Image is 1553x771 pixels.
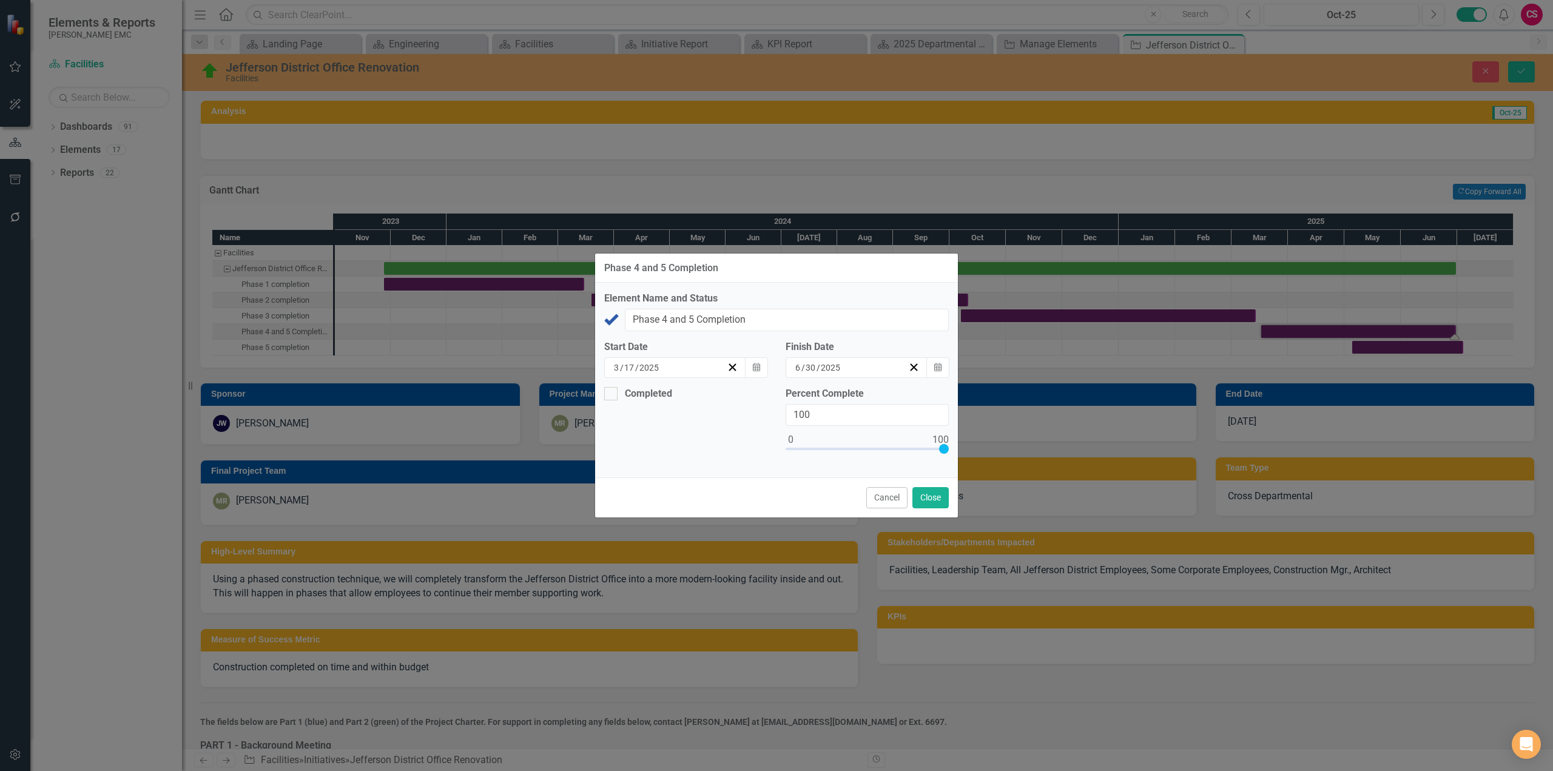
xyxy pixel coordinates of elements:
[866,487,908,508] button: Cancel
[620,362,624,373] span: /
[604,263,718,274] div: Phase 4 and 5 Completion
[604,292,949,306] label: Element Name and Status
[1512,730,1541,759] div: Open Intercom Messenger
[604,340,767,354] div: Start Date
[786,387,949,401] label: Percent Complete
[786,340,949,354] div: Finish Date
[912,487,949,508] button: Close
[801,362,805,373] span: /
[625,309,949,331] input: Name
[817,362,820,373] span: /
[604,312,619,327] img: Complete
[635,362,639,373] span: /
